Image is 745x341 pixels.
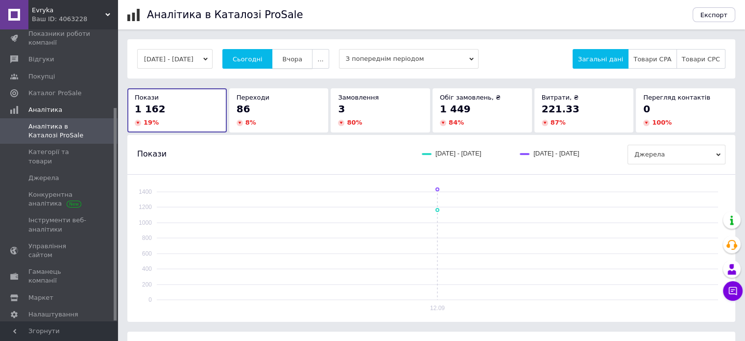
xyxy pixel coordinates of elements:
span: Експорт [700,11,728,19]
span: Вчора [282,55,302,63]
span: Джерела [627,145,725,164]
span: 86 [237,103,250,115]
span: Перегляд контактів [643,94,710,101]
span: 221.33 [542,103,579,115]
span: 84 % [449,119,464,126]
span: Гаманець компанії [28,267,91,285]
button: ... [312,49,329,69]
div: Ваш ID: 4063228 [32,15,118,24]
text: 12.09 [430,305,445,312]
span: Управління сайтом [28,242,91,260]
button: Вчора [272,49,312,69]
span: Каталог ProSale [28,89,81,98]
span: Налаштування [28,310,78,319]
span: Загальні дані [578,55,623,63]
text: 1400 [139,188,152,195]
button: Сьогодні [222,49,273,69]
text: 1000 [139,219,152,226]
span: 1 449 [440,103,471,115]
button: [DATE] - [DATE] [137,49,213,69]
span: ... [317,55,323,63]
span: 100 % [652,119,672,126]
span: Показники роботи компанії [28,29,91,47]
text: 200 [142,281,152,288]
span: 1 162 [135,103,166,115]
span: Аналітика в Каталозі ProSale [28,122,91,140]
span: Аналітика [28,105,62,114]
span: 87 % [551,119,566,126]
text: 1200 [139,204,152,210]
span: Покази [137,149,167,159]
span: 3 [338,103,345,115]
span: Відгуки [28,55,54,64]
span: Інструменти веб-аналітики [28,216,91,234]
span: Товари CPC [682,55,720,63]
button: Експорт [693,7,736,22]
span: Покупці [28,72,55,81]
span: Конкурентна аналітика [28,190,91,208]
span: З попереднім періодом [339,49,479,69]
span: Товари CPA [633,55,671,63]
text: 0 [148,296,152,303]
span: Сьогодні [233,55,263,63]
span: Покази [135,94,159,101]
span: 0 [643,103,650,115]
text: 600 [142,250,152,257]
span: Переходи [237,94,269,101]
span: 8 % [245,119,256,126]
h1: Аналітика в Каталозі ProSale [147,9,303,21]
span: Маркет [28,293,53,302]
span: Категорії та товари [28,148,91,165]
button: Чат з покупцем [723,281,743,301]
text: 400 [142,265,152,272]
button: Товари CPA [628,49,676,69]
span: Обіг замовлень, ₴ [440,94,501,101]
span: 80 % [347,119,362,126]
span: 19 % [144,119,159,126]
span: Джерела [28,174,59,183]
span: Витрати, ₴ [542,94,579,101]
button: Товари CPC [676,49,725,69]
text: 800 [142,235,152,241]
button: Загальні дані [573,49,628,69]
span: Замовлення [338,94,379,101]
span: Evryka [32,6,105,15]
